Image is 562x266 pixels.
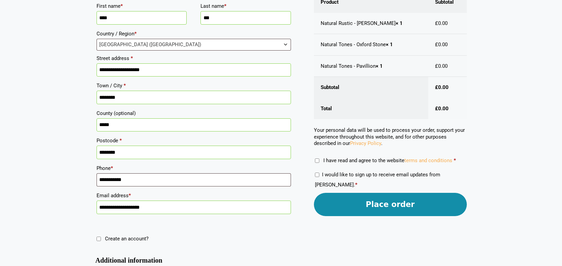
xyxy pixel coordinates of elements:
[114,110,136,116] span: (optional)
[435,41,448,48] bdi: 0.00
[97,1,187,11] label: First name
[435,84,449,90] bdi: 0.00
[96,259,292,262] h3: Additional information
[200,1,291,11] label: Last name
[314,56,428,77] td: Natural Tones - Pavillion
[435,63,448,69] bdi: 0.00
[435,84,438,90] span: £
[323,157,452,164] span: I have read and agree to the website
[435,20,448,26] bdi: 0.00
[435,106,449,112] bdi: 0.00
[97,163,291,173] label: Phone
[97,81,291,91] label: Town / City
[404,157,452,164] a: terms and conditions
[97,237,101,241] input: Create an account?
[314,13,428,34] td: Natural Rustic - [PERSON_NAME]
[315,172,440,188] label: I would like to sign up to receive email updates from [PERSON_NAME].
[315,158,319,163] input: I have read and agree to the websiteterms and conditions *
[435,106,438,112] span: £
[315,173,319,177] input: I would like to sign up to receive email updates from [PERSON_NAME].
[314,193,467,216] button: Place order
[386,41,393,48] strong: × 1
[314,34,428,56] td: Natural Tones - Oxford Stone
[350,140,381,146] a: Privacy Policy
[454,157,456,164] abbr: required
[97,39,291,50] span: United Kingdom (UK)
[97,39,291,51] span: Country / Region
[97,53,291,63] label: Street address
[435,20,438,26] span: £
[435,41,438,48] span: £
[435,63,438,69] span: £
[97,29,291,39] label: Country / Region
[97,190,291,201] label: Email address
[97,108,291,118] label: County
[314,98,428,119] th: Total
[376,63,383,69] strong: × 1
[396,20,403,26] strong: × 1
[314,77,428,98] th: Subtotal
[105,236,149,242] span: Create an account?
[314,127,467,147] p: Your personal data will be used to process your order, support your experience throughout this we...
[97,136,291,146] label: Postcode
